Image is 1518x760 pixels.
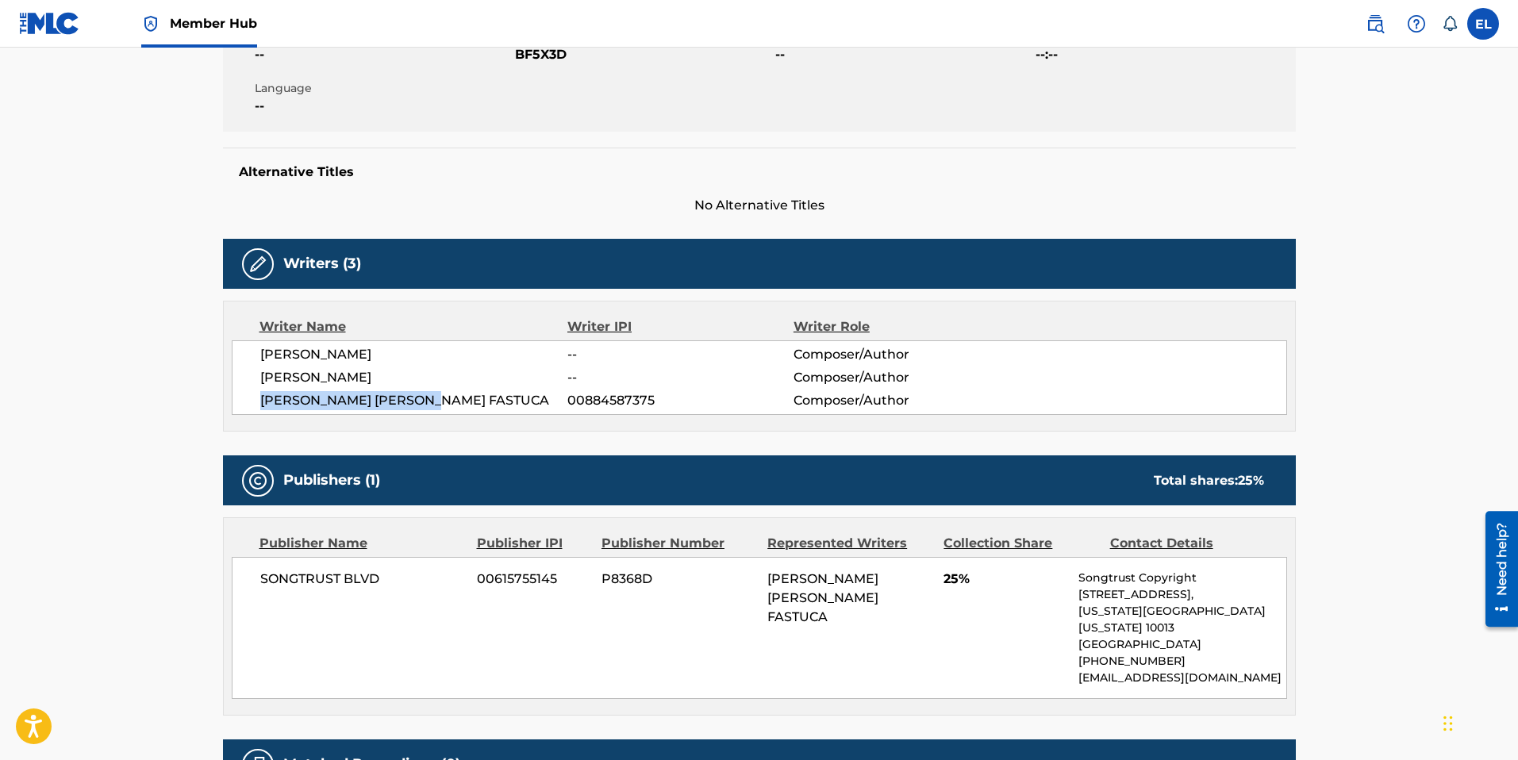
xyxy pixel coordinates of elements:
[515,45,771,64] span: BF5X3D
[170,14,257,33] span: Member Hub
[477,570,590,589] span: 00615755145
[943,534,1097,553] div: Collection Share
[1238,473,1264,488] span: 25 %
[767,571,878,624] span: [PERSON_NAME] [PERSON_NAME] FASTUCA
[259,317,568,336] div: Writer Name
[141,14,160,33] img: Top Rightsholder
[1439,684,1518,760] iframe: Chat Widget
[248,255,267,274] img: Writers
[255,80,511,97] span: Language
[260,345,568,364] span: [PERSON_NAME]
[1467,8,1499,40] div: User Menu
[567,391,793,410] span: 00884587375
[794,317,999,336] div: Writer Role
[1078,653,1285,670] p: [PHONE_NUMBER]
[794,345,999,364] span: Composer/Author
[1401,8,1432,40] div: Help
[259,534,465,553] div: Publisher Name
[601,534,755,553] div: Publisher Number
[1078,570,1285,586] p: Songtrust Copyright
[943,570,1066,589] span: 25%
[255,45,511,64] span: --
[19,12,80,35] img: MLC Logo
[283,471,380,489] h5: Publishers (1)
[567,368,793,387] span: --
[567,317,794,336] div: Writer IPI
[1154,471,1264,490] div: Total shares:
[775,45,1032,64] span: --
[1078,603,1285,636] p: [US_STATE][GEOGRAPHIC_DATA][US_STATE] 10013
[601,570,755,589] span: P8368D
[567,345,793,364] span: --
[1407,14,1426,33] img: help
[283,255,361,273] h5: Writers (3)
[260,391,568,410] span: [PERSON_NAME] [PERSON_NAME] FASTUCA
[255,97,511,116] span: --
[794,368,999,387] span: Composer/Author
[794,391,999,410] span: Composer/Author
[1110,534,1264,553] div: Contact Details
[1442,16,1458,32] div: Notifications
[239,164,1280,180] h5: Alternative Titles
[1078,586,1285,603] p: [STREET_ADDRESS],
[1443,700,1453,747] div: Drag
[248,471,267,490] img: Publishers
[223,196,1296,215] span: No Alternative Titles
[260,368,568,387] span: [PERSON_NAME]
[767,534,932,553] div: Represented Writers
[1474,505,1518,633] iframe: Resource Center
[1036,45,1292,64] span: --:--
[1078,636,1285,653] p: [GEOGRAPHIC_DATA]
[1359,8,1391,40] a: Public Search
[260,570,466,589] span: SONGTRUST BLVD
[1366,14,1385,33] img: search
[477,534,590,553] div: Publisher IPI
[1078,670,1285,686] p: [EMAIL_ADDRESS][DOMAIN_NAME]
